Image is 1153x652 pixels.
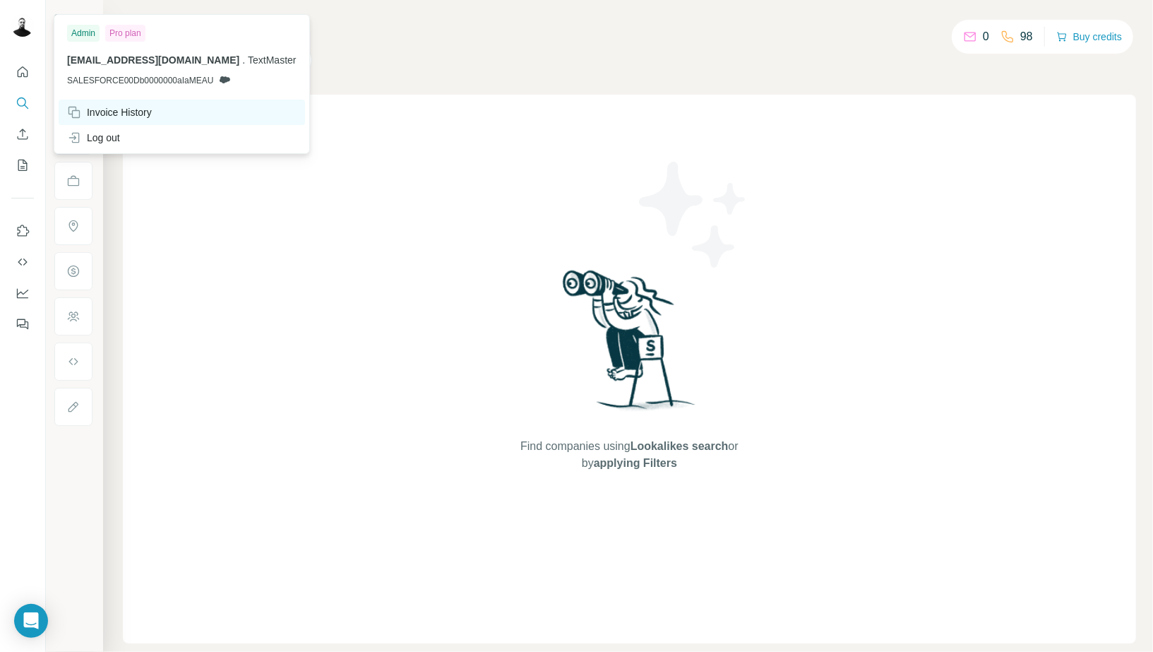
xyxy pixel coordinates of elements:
button: Buy credits [1056,27,1122,47]
button: Search [11,90,34,116]
div: Admin [67,25,100,42]
button: My lists [11,153,34,178]
h4: Search [123,17,1136,37]
span: . [242,54,245,66]
button: Quick start [11,59,34,85]
span: SALESFORCE00Db0000000aIaMEAU [67,74,213,87]
img: Surfe Illustration - Stars [630,151,757,278]
span: TextMaster [248,54,296,66]
button: Use Surfe API [11,249,34,275]
div: Log out [67,131,120,145]
button: Feedback [11,312,34,337]
button: Dashboard [11,280,34,306]
button: Show [44,8,102,30]
span: Lookalikes search [631,440,729,452]
button: Enrich CSV [11,121,34,147]
img: Avatar [11,14,34,37]
div: Open Intercom Messenger [14,604,48,638]
div: Pro plan [105,25,145,42]
img: Surfe Illustration - Woman searching with binoculars [556,266,703,424]
span: Find companies using or by [516,438,742,472]
span: [EMAIL_ADDRESS][DOMAIN_NAME] [67,54,239,66]
p: 98 [1020,28,1033,45]
div: Invoice History [67,105,152,119]
span: applying Filters [594,457,677,469]
p: 0 [983,28,989,45]
button: Use Surfe on LinkedIn [11,218,34,244]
